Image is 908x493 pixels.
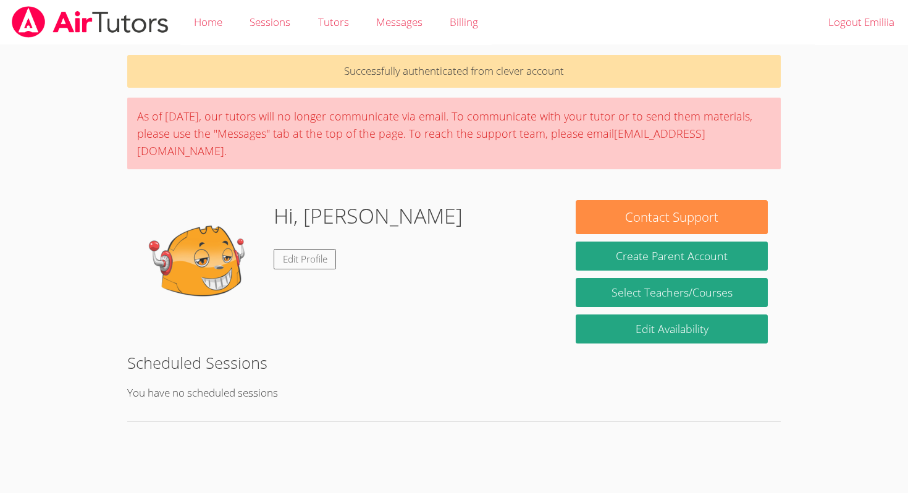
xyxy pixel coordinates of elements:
p: You have no scheduled sessions [127,384,781,402]
h2: Scheduled Sessions [127,351,781,374]
p: Successfully authenticated from clever account [127,55,781,88]
a: Edit Availability [576,314,767,343]
button: Contact Support [576,200,767,234]
a: Edit Profile [274,249,337,269]
button: Create Parent Account [576,242,767,271]
h1: Hi, [PERSON_NAME] [274,200,463,232]
span: Messages [376,15,422,29]
div: As of [DATE], our tutors will no longer communicate via email. To communicate with your tutor or ... [127,98,781,169]
a: Select Teachers/Courses [576,278,767,307]
img: airtutors_banner-c4298cdbf04f3fff15de1276eac7730deb9818008684d7c2e4769d2f7ddbe033.png [11,6,170,38]
img: default.png [140,200,264,324]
